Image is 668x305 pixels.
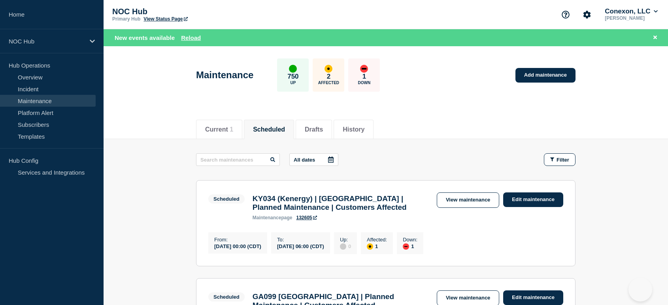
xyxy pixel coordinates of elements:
[628,278,652,301] iframe: Help Scout Beacon - Open
[287,73,298,81] p: 750
[230,126,233,133] span: 1
[544,153,576,166] button: Filter
[579,6,595,23] button: Account settings
[115,34,175,41] span: New events available
[253,126,285,133] button: Scheduled
[362,73,366,81] p: 1
[503,290,563,305] a: Edit maintenance
[196,153,280,166] input: Search maintenances
[325,65,332,73] div: affected
[343,126,364,133] button: History
[296,215,317,220] a: 132605
[603,8,659,15] button: Conexon, LLC
[181,34,201,41] button: Reload
[112,16,140,22] p: Primary Hub
[214,237,261,243] p: From :
[253,215,281,220] span: maintenance
[367,237,387,243] p: Affected :
[143,16,187,22] a: View Status Page
[403,237,417,243] p: Down :
[367,243,387,250] div: 1
[289,153,338,166] button: All dates
[318,81,339,85] p: Affected
[213,294,240,300] div: Scheduled
[557,6,574,23] button: Support
[340,243,346,250] div: disabled
[253,215,292,220] p: page
[515,68,576,83] a: Add maintenance
[277,243,324,249] div: [DATE] 06:00 (CDT)
[289,65,297,73] div: up
[294,157,315,163] p: All dates
[403,243,417,250] div: 1
[305,126,323,133] button: Drafts
[327,73,330,81] p: 2
[277,237,324,243] p: To :
[403,243,409,250] div: down
[603,15,659,21] p: [PERSON_NAME]
[205,126,233,133] button: Current 1
[340,237,351,243] p: Up :
[503,192,563,207] a: Edit maintenance
[213,196,240,202] div: Scheduled
[112,7,270,16] p: NOC Hub
[290,81,296,85] p: Up
[358,81,371,85] p: Down
[360,65,368,73] div: down
[196,70,253,81] h1: Maintenance
[340,243,351,250] div: 0
[214,243,261,249] div: [DATE] 00:00 (CDT)
[9,38,85,45] p: NOC Hub
[253,194,429,212] h3: KY034 (Kenergy) | [GEOGRAPHIC_DATA] | Planned Maintenance | Customers Affected
[367,243,373,250] div: affected
[437,192,499,208] a: View maintenance
[557,157,569,163] span: Filter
